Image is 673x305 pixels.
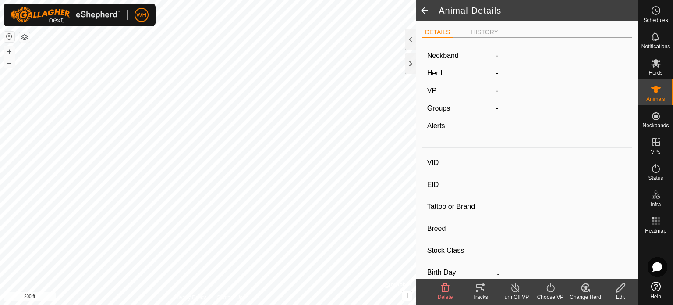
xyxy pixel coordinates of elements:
div: Edit [603,293,638,301]
div: Turn Off VP [498,293,533,301]
a: Contact Us [216,294,242,301]
div: - [492,103,630,114]
label: - [496,50,498,61]
span: - [496,69,498,77]
span: Neckbands [642,123,669,128]
button: – [4,57,14,68]
label: VP [427,87,436,94]
a: Privacy Policy [174,294,206,301]
button: Map Layers [19,32,30,43]
button: Reset Map [4,32,14,42]
label: Breed [427,223,494,234]
span: Infra [650,202,661,207]
button: + [4,46,14,57]
div: Choose VP [533,293,568,301]
span: i [406,292,408,300]
div: Change Herd [568,293,603,301]
span: Help [650,294,661,299]
app-display-virtual-paddock-transition: - [496,87,498,94]
div: Tracks [463,293,498,301]
li: DETAILS [422,28,453,38]
label: Groups [427,104,450,112]
button: i [402,291,412,301]
span: Animals [646,97,665,102]
a: Help [638,278,673,303]
label: Stock Class [427,245,494,256]
label: VID [427,157,494,169]
label: Neckband [427,50,459,61]
span: Notifications [641,44,670,49]
label: Tattoo or Brand [427,201,494,212]
li: HISTORY [468,28,502,37]
label: EID [427,179,494,190]
label: Alerts [427,122,445,129]
span: VPs [651,149,660,154]
span: Schedules [643,18,668,23]
img: Gallagher Logo [11,7,120,23]
label: Birth Day [427,267,494,278]
span: Heatmap [645,228,666,233]
h2: Animal Details [439,5,638,16]
span: WH [136,11,146,20]
span: Herds [648,70,662,75]
span: Delete [438,294,453,300]
label: Herd [427,69,443,77]
span: Status [648,176,663,181]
